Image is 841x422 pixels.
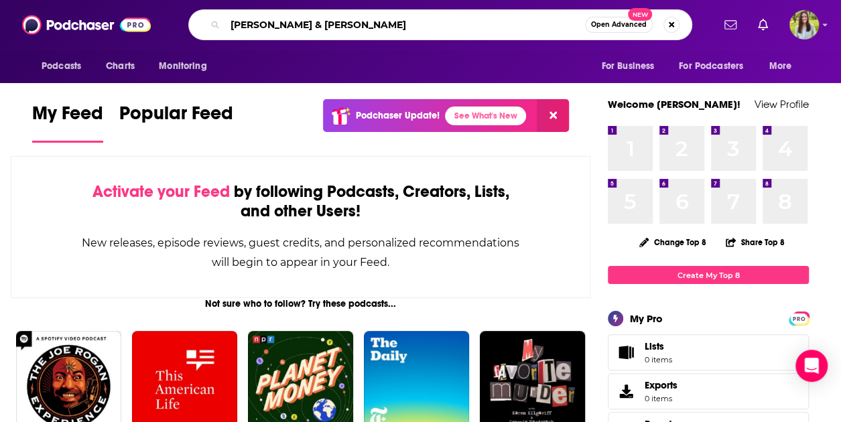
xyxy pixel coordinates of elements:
span: Monitoring [159,57,206,76]
a: PRO [791,313,807,323]
a: My Feed [32,102,103,143]
button: open menu [592,54,671,79]
span: Charts [106,57,135,76]
div: New releases, episode reviews, guest credits, and personalized recommendations will begin to appe... [78,233,523,272]
div: Search podcasts, credits, & more... [188,9,692,40]
a: Exports [608,373,809,409]
div: Not sure who to follow? Try these podcasts... [11,298,590,309]
button: Show profile menu [789,10,819,40]
span: Podcasts [42,57,81,76]
span: Exports [645,379,677,391]
button: open menu [32,54,99,79]
button: open menu [670,54,763,79]
span: Popular Feed [119,102,233,133]
span: New [628,8,652,21]
span: More [769,57,792,76]
span: Logged in as meaghanyoungblood [789,10,819,40]
span: Exports [612,382,639,401]
span: Lists [645,340,664,352]
span: 0 items [645,355,672,364]
div: My Pro [630,312,663,325]
a: Back to Top [20,17,72,29]
button: Open AdvancedNew [585,17,653,33]
a: Popular Feed [119,102,233,143]
div: Open Intercom Messenger [795,350,828,382]
button: open menu [760,54,809,79]
span: My Feed [32,102,103,133]
span: Activate your Feed [92,182,230,202]
span: Lists [612,343,639,362]
a: Explore the world’s largest selection of podcasts by categories, demographics, ratings, reviews, ... [5,78,192,125]
p: Podchaser Update! [356,110,440,121]
button: open menu [149,54,224,79]
div: by following Podcasts, Creators, Lists, and other Users! [78,182,523,221]
button: Change Top 8 [631,234,714,251]
a: Podchaser is the world’s best podcast database and search engine – powering discovery for listene... [5,29,195,77]
a: Lists [608,334,809,370]
a: Show notifications dropdown [753,13,773,36]
button: Share Top 8 [725,229,785,255]
a: Show notifications dropdown [719,13,742,36]
span: For Podcasters [679,57,743,76]
a: See What's New [445,107,526,125]
span: Open Advanced [591,21,647,28]
span: PRO [791,313,807,324]
span: For Business [601,57,654,76]
span: 0 items [645,394,677,403]
input: Search podcasts, credits, & more... [225,14,585,36]
a: View Profile [755,98,809,111]
img: User Profile [789,10,819,40]
a: Welcome [PERSON_NAME]! [608,98,740,111]
a: Create My Top 8 [608,266,809,284]
img: Podchaser - Follow, Share and Rate Podcasts [22,12,151,38]
div: Outline [5,5,196,17]
span: Lists [645,340,672,352]
a: Charts [97,54,143,79]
